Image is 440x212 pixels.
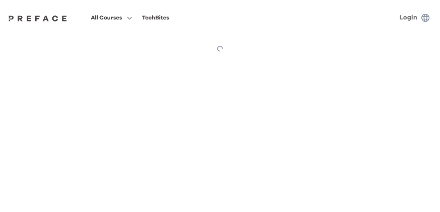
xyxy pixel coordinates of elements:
[91,13,122,23] span: All Courses
[6,15,69,21] img: Preface Logo
[142,13,169,23] div: TechBites
[88,13,135,23] button: All Courses
[399,14,417,21] a: Login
